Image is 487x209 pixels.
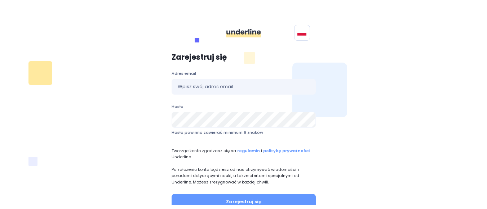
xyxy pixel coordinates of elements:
[263,148,310,154] a: politykę prywatności
[172,79,316,95] input: Wpisz swój adres email
[297,30,306,36] img: svg+xml;base64,PHN2ZyB4bWxucz0iaHR0cDovL3d3dy53My5vcmcvMjAwMC9zdmciIGlkPSJGbGFnIG9mIFBvbGFuZCIgdm...
[236,148,260,154] a: regulamin
[172,103,316,110] label: Hasło
[172,148,316,160] span: Tworząc konto zgadzasz się na i Underline
[172,130,263,135] span: Hasło powinno zawierać minimum 6 znaków
[226,29,261,37] img: ddgMu+Zv+CXDCfumCWfsmuPlDdRfDDxAd9LAAAAAAElFTkSuQmCC
[172,167,316,185] p: Po założeniu konta będziesz od nas otrzymywać wiadomości z poradami dotyczącymi nauki, a także of...
[172,53,316,62] p: Zarejestruj się
[172,70,316,77] label: Adres email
